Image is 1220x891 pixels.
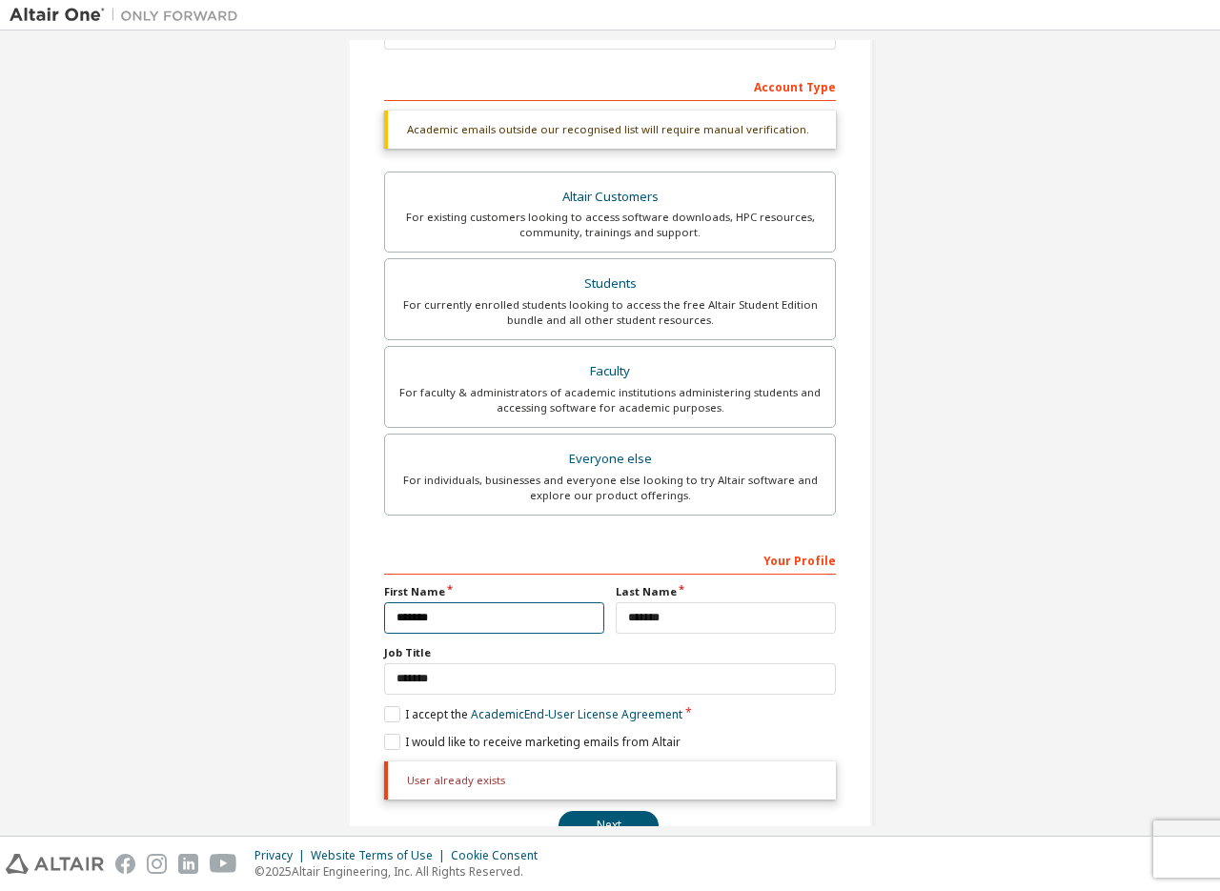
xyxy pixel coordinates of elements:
div: Account Type [384,71,836,101]
div: For individuals, businesses and everyone else looking to try Altair software and explore our prod... [396,473,823,503]
div: Faculty [396,358,823,385]
img: altair_logo.svg [6,854,104,874]
div: For currently enrolled students looking to access the free Altair Student Edition bundle and all ... [396,297,823,328]
div: Cookie Consent [451,848,549,863]
img: linkedin.svg [178,854,198,874]
div: Academic emails outside our recognised list will require manual verification. [384,111,836,149]
div: For existing customers looking to access software downloads, HPC resources, community, trainings ... [396,210,823,240]
p: © 2025 Altair Engineering, Inc. All Rights Reserved. [254,863,549,880]
label: I accept the [384,706,682,722]
label: Job Title [384,645,836,660]
label: I would like to receive marketing emails from Altair [384,734,681,750]
div: Your Profile [384,544,836,575]
div: Altair Customers [396,184,823,211]
div: Students [396,271,823,297]
a: Academic End-User License Agreement [471,706,682,722]
img: facebook.svg [115,854,135,874]
button: Next [559,811,659,840]
div: For faculty & administrators of academic institutions administering students and accessing softwa... [396,385,823,415]
label: Last Name [616,584,836,599]
img: Altair One [10,6,248,25]
img: youtube.svg [210,854,237,874]
div: Everyone else [396,446,823,473]
label: First Name [384,584,604,599]
div: Privacy [254,848,311,863]
div: Website Terms of Use [311,848,451,863]
div: User already exists [384,761,836,800]
img: instagram.svg [147,854,167,874]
